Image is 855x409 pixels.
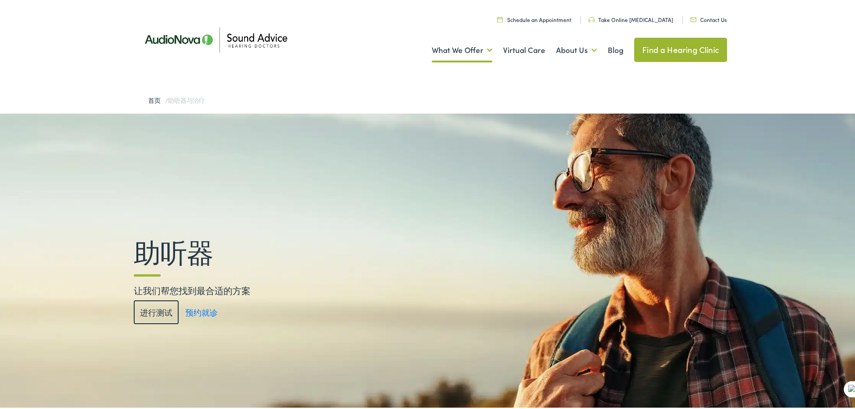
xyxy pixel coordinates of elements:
[608,32,623,65] a: Blog
[690,16,697,20] img: Icon representing mail communication in a unique green color, indicative of contact or communicat...
[497,15,503,21] img: Calendar icon in a unique green color, symbolizing scheduling or date-related features.
[497,14,571,22] a: Schedule an Appointment
[503,32,545,65] a: Virtual Care
[134,299,179,322] a: 进行测试
[634,36,727,60] a: Find a Hearing Clinic
[556,32,597,65] a: About Us
[185,305,218,316] a: 预约就诊
[690,14,727,22] a: Contact Us
[134,232,214,269] font: 助听器
[588,15,595,21] img: Headphone icon in a unique green color, suggesting audio-related services or features.
[432,32,492,65] a: What We Offer
[144,94,165,103] a: 首页
[588,14,673,22] a: Take Online [MEDICAL_DATA]
[134,282,250,295] font: 让我们帮您找到最合适的方案
[144,94,205,103] font: /
[168,94,205,103] span: 助听器与治疗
